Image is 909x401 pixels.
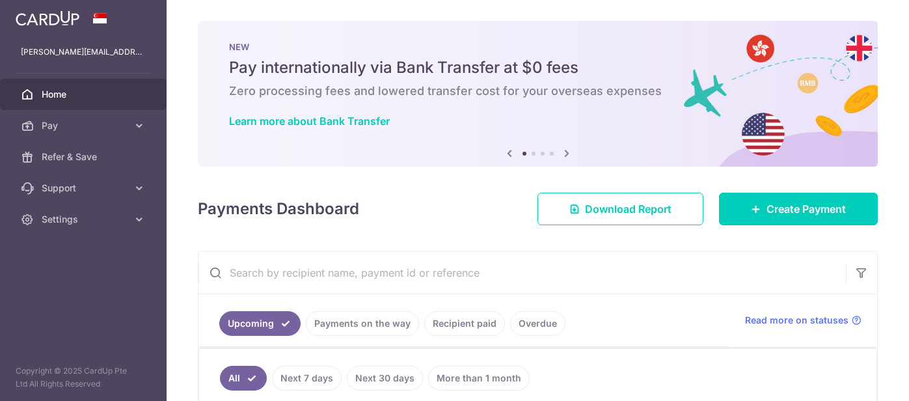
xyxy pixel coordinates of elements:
[767,201,846,217] span: Create Payment
[585,201,672,217] span: Download Report
[306,311,419,336] a: Payments on the way
[21,46,146,59] p: [PERSON_NAME][EMAIL_ADDRESS][DOMAIN_NAME]
[42,88,128,101] span: Home
[719,193,878,225] a: Create Payment
[16,10,79,26] img: CardUp
[229,42,847,52] p: NEW
[347,366,423,391] a: Next 30 days
[42,182,128,195] span: Support
[510,311,565,336] a: Overdue
[42,150,128,163] span: Refer & Save
[219,311,301,336] a: Upcoming
[229,57,847,78] h5: Pay internationally via Bank Transfer at $0 fees
[537,193,703,225] a: Download Report
[198,21,878,167] img: Bank transfer banner
[229,83,847,99] h6: Zero processing fees and lowered transfer cost for your overseas expenses
[428,366,530,391] a: More than 1 month
[42,119,128,132] span: Pay
[424,311,505,336] a: Recipient paid
[272,366,342,391] a: Next 7 days
[745,314,848,327] span: Read more on statuses
[198,252,846,294] input: Search by recipient name, payment id or reference
[220,366,267,391] a: All
[198,197,359,221] h4: Payments Dashboard
[827,362,896,394] iframe: Opens a widget where you can find more information
[42,213,128,226] span: Settings
[745,314,862,327] a: Read more on statuses
[229,115,390,128] a: Learn more about Bank Transfer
